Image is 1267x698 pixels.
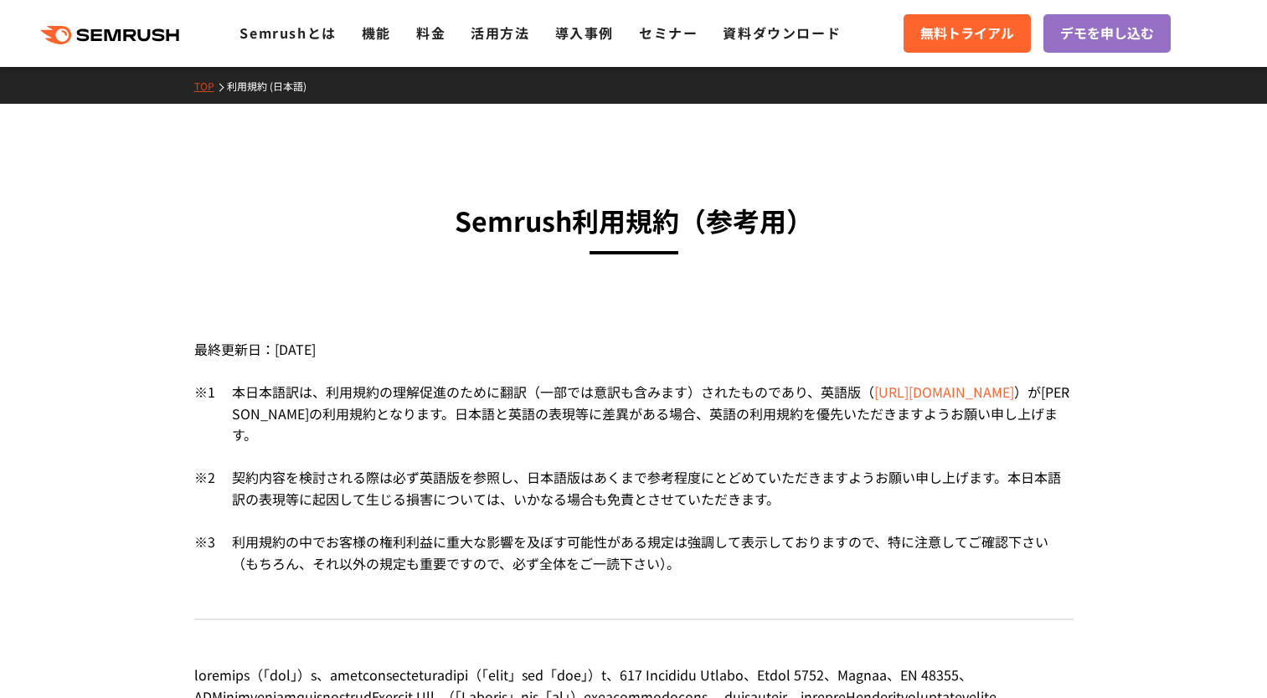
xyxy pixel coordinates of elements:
a: TOP [194,79,227,93]
a: 利用規約 (日本語) [227,79,319,93]
div: 最終更新日：[DATE] [194,309,1074,382]
div: 利用規約の中でお客様の権利利益に重大な影響を及ぼす可能性がある規定は強調して表示しておりますので、特に注意してご確認下さい（もちろん、それ以外の規定も重要ですので、必ず全体をご一読下さい）。 [215,531,1074,574]
span: 本日本語訳は、利用規約の理解促進のために翻訳（一部では意訳も含みます）されたものであり、英語版 [232,382,861,402]
span: 無料トライアル [920,23,1014,44]
div: ※2 [194,467,215,531]
a: デモを申し込む [1043,14,1171,53]
div: ※1 [194,382,215,467]
a: 活用方法 [471,23,529,43]
a: [URL][DOMAIN_NAME] [874,382,1014,402]
span: デモを申し込む [1060,23,1154,44]
a: 導入事例 [555,23,614,43]
a: 料金 [416,23,446,43]
a: 機能 [362,23,391,43]
a: セミナー [639,23,698,43]
h3: Semrush利用規約 （参考用） [194,199,1074,242]
a: Semrushとは [239,23,336,43]
a: 無料トライアル [904,14,1031,53]
span: （ ） [861,382,1028,402]
a: 資料ダウンロード [723,23,841,43]
div: ※3 [194,531,215,574]
div: 契約内容を検討される際は必ず英語版を参照し、日本語版はあくまで参考程度にとどめていただきますようお願い申し上げます。本日本語訳の表現等に起因して生じる損害については、いかなる場合も免責とさせてい... [215,467,1074,531]
span: が[PERSON_NAME]の利用規約となります。日本語と英語の表現等に差異がある場合、英語の利用規約を優先いただきますようお願い申し上げます。 [232,382,1069,444]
